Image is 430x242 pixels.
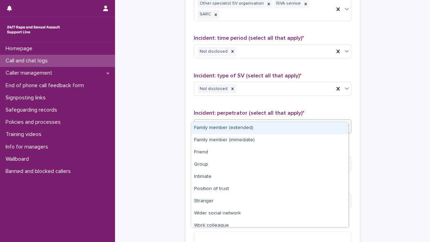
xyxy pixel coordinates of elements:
p: Caller management [3,70,58,76]
p: Safeguarding records [3,107,63,113]
p: Homepage [3,45,38,52]
div: Friend [191,146,348,159]
div: Work colleague [191,220,348,232]
p: Banned and blocked callers [3,168,76,175]
img: rhQMoQhaT3yELyF149Cw [6,23,61,37]
div: Not disclosed [198,47,229,56]
div: Group [191,159,348,171]
div: Wider social network [191,207,348,220]
div: Position of trust [191,183,348,195]
div: SARC [198,10,212,19]
span: Incident: type of SV (select all that apply) [194,73,301,78]
p: Wallboard [3,156,34,162]
div: Family member (extended) [191,122,348,134]
p: Call and chat logs [3,58,53,64]
p: Info for managers [3,144,54,150]
div: Stranger [191,195,348,207]
div: Family member (immediate) [191,134,348,146]
p: End of phone call feedback form [3,82,90,89]
span: Incident: time period (select all that apply) [194,35,304,41]
p: Training videos [3,131,47,138]
p: Policies and processes [3,119,66,126]
div: Intimate [191,171,348,183]
span: Comments [194,222,222,228]
p: Signposting links [3,94,51,101]
span: Incident: perpetrator (select all that apply) [194,110,304,115]
div: Not disclosed [198,84,229,93]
